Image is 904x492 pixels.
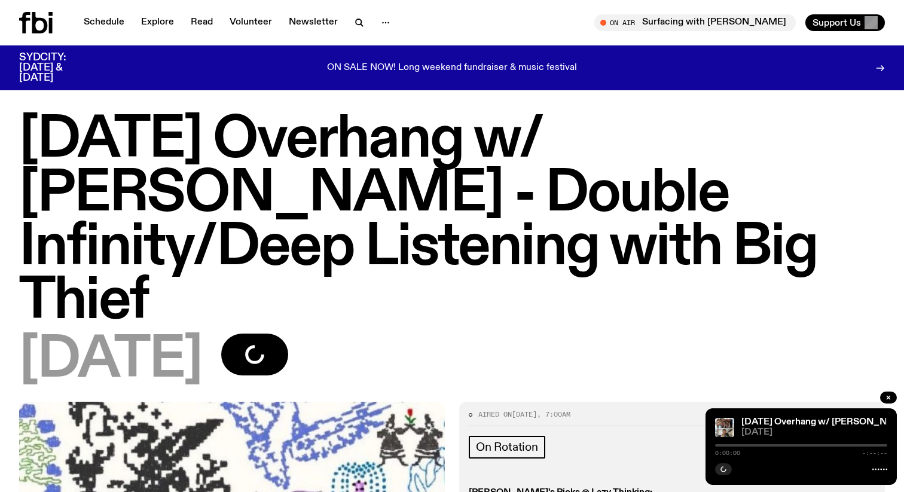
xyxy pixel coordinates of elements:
[19,334,202,387] span: [DATE]
[715,450,740,456] span: 0:00:00
[805,14,885,31] button: Support Us
[512,410,537,419] span: [DATE]
[282,14,345,31] a: Newsletter
[741,428,887,437] span: [DATE]
[134,14,181,31] a: Explore
[184,14,220,31] a: Read
[813,17,861,28] span: Support Us
[77,14,132,31] a: Schedule
[476,441,538,454] span: On Rotation
[478,410,512,419] span: Aired on
[862,450,887,456] span: -:--:--
[222,14,279,31] a: Volunteer
[469,436,545,459] a: On Rotation
[537,410,570,419] span: , 7:00am
[594,14,796,31] button: On AirSurfacing with [PERSON_NAME]
[19,53,96,83] h3: SYDCITY: [DATE] & [DATE]
[327,63,577,74] p: ON SALE NOW! Long weekend fundraiser & music festival
[19,114,885,329] h1: [DATE] Overhang w/ [PERSON_NAME] - Double Infinity/Deep Listening with Big Thief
